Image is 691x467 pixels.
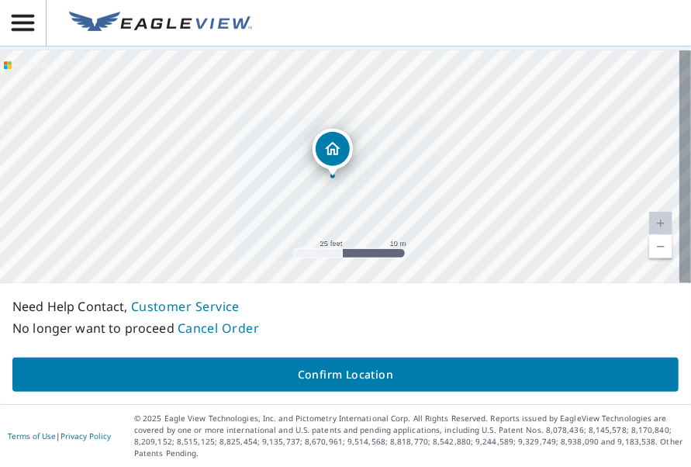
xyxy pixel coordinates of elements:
p: | [8,431,111,441]
p: Need Help Contact, [12,296,679,317]
a: EV Logo [60,2,261,44]
a: Current Level 20, Zoom Out [649,235,672,258]
button: Customer Service [131,296,240,317]
a: Terms of Use [8,431,56,441]
img: EV Logo [69,12,252,35]
p: © 2025 Eagle View Technologies, Inc. and Pictometry International Corp. All Rights Reserved. Repo... [134,413,683,459]
a: Current Level 20, Zoom In Disabled [649,212,672,235]
a: Privacy Policy [60,431,111,441]
button: Confirm Location [12,358,679,392]
button: Cancel Order [178,317,260,339]
p: No longer want to proceed [12,317,679,339]
span: Confirm Location [25,365,666,385]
